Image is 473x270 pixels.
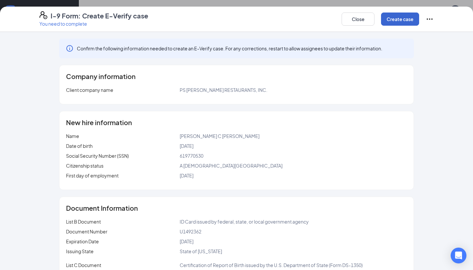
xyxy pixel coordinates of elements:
h4: I-9 Form: Create E-Verify case [51,11,148,20]
span: Citizenship status [66,163,103,169]
span: Date of birth [66,143,93,149]
span: Document Number [66,229,107,234]
span: [DATE] [180,173,193,178]
span: Social Security Number (SSN) [66,153,129,159]
svg: Ellipses [426,15,434,23]
span: PS [PERSON_NAME] RESTAURANTS, INC. [180,87,267,93]
span: A [DEMOGRAPHIC_DATA][GEOGRAPHIC_DATA] [180,163,282,169]
svg: FormI9EVerifyIcon [39,11,47,19]
span: Document Information [66,205,138,211]
button: Close [342,13,374,26]
span: List C Document [66,262,101,268]
span: Confirm the following information needed to create an E-Verify case. For any corrections, restart... [77,45,382,52]
span: First day of employment [66,173,119,178]
span: Issuing State [66,248,94,254]
span: Client company name [66,87,113,93]
span: [DATE] [180,238,193,244]
p: You need to complete [39,20,148,27]
span: State of [US_STATE] [180,248,222,254]
span: [DATE] [180,143,193,149]
span: Certification of Report of Birth issued by the U.S. Department of State (Form DS-1350) [180,262,363,268]
span: Expiration Date [66,238,99,244]
span: [PERSON_NAME] C [PERSON_NAME] [180,133,259,139]
span: U1492362 [180,229,201,234]
button: Create case [381,13,419,26]
span: List B Document [66,219,101,225]
span: New hire information [66,119,132,126]
div: Open Intercom Messenger [451,248,466,263]
span: Company information [66,73,136,80]
span: ID Card issued by federal, state, or local government agency [180,219,309,225]
svg: Info [66,44,74,52]
span: 619770530 [180,153,203,159]
span: Name [66,133,79,139]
